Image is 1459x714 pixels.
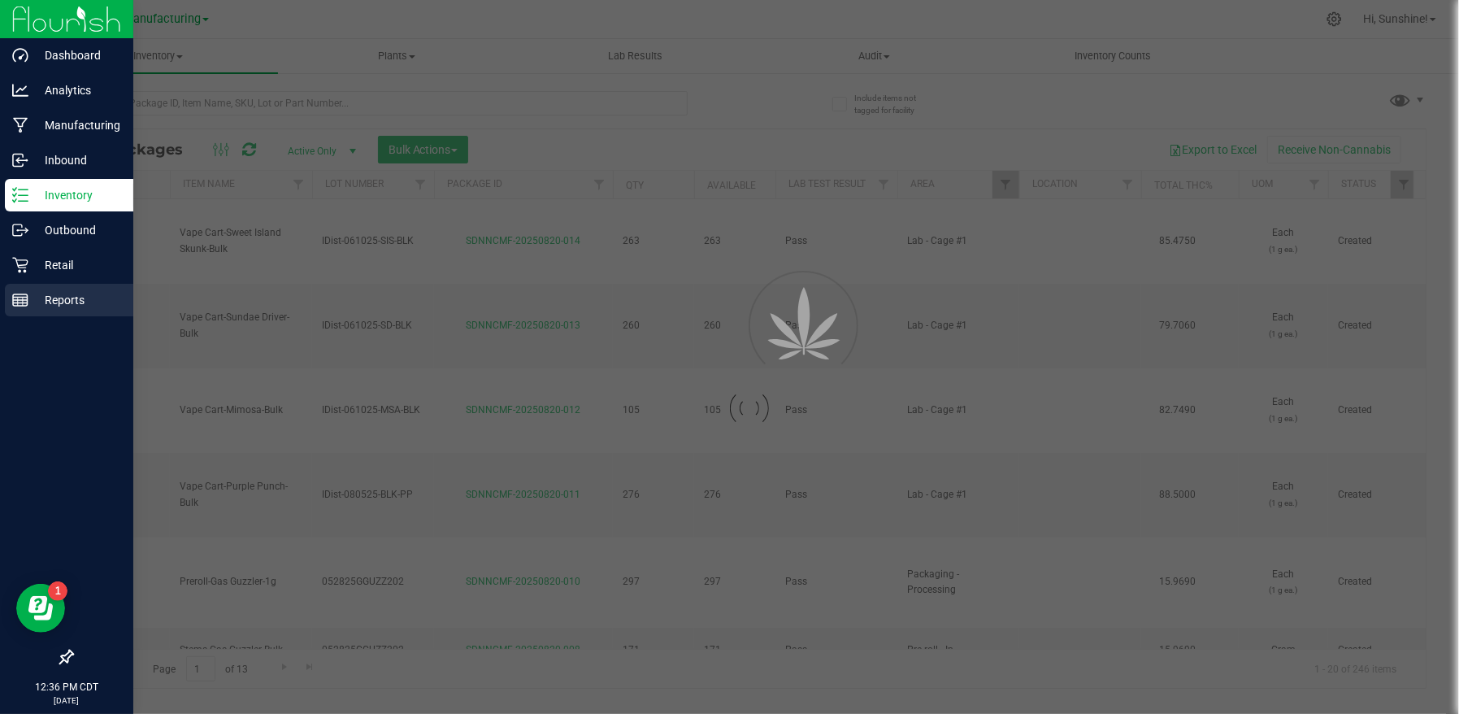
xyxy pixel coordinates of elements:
[7,680,126,694] p: 12:36 PM CDT
[28,115,126,135] p: Manufacturing
[28,150,126,170] p: Inbound
[48,581,67,601] iframe: Resource center unread badge
[28,185,126,205] p: Inventory
[28,255,126,275] p: Retail
[7,694,126,707] p: [DATE]
[12,82,28,98] inline-svg: Analytics
[12,257,28,273] inline-svg: Retail
[28,290,126,310] p: Reports
[28,46,126,65] p: Dashboard
[12,117,28,133] inline-svg: Manufacturing
[28,81,126,100] p: Analytics
[12,152,28,168] inline-svg: Inbound
[12,47,28,63] inline-svg: Dashboard
[16,584,65,633] iframe: Resource center
[12,187,28,203] inline-svg: Inventory
[28,220,126,240] p: Outbound
[12,292,28,308] inline-svg: Reports
[12,222,28,238] inline-svg: Outbound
